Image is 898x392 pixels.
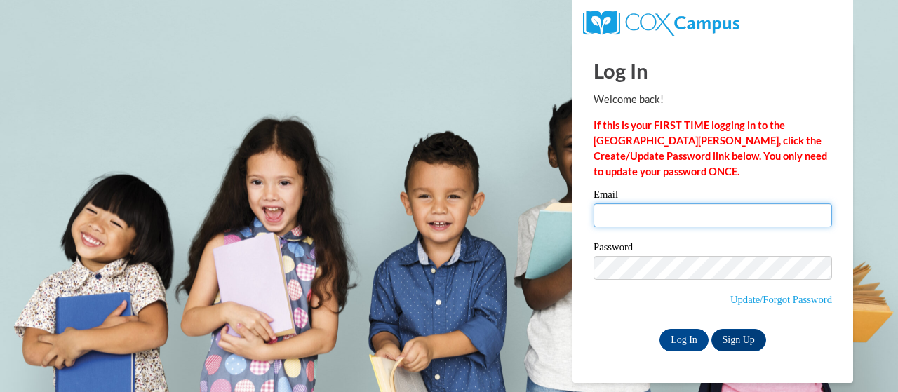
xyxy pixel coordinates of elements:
strong: If this is your FIRST TIME logging in to the [GEOGRAPHIC_DATA][PERSON_NAME], click the Create/Upd... [594,119,827,177]
label: Email [594,189,832,203]
a: Sign Up [711,329,766,351]
a: COX Campus [583,16,739,28]
label: Password [594,242,832,256]
p: Welcome back! [594,92,832,107]
h1: Log In [594,56,832,85]
img: COX Campus [583,11,739,36]
a: Update/Forgot Password [730,294,832,305]
input: Log In [659,329,709,351]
